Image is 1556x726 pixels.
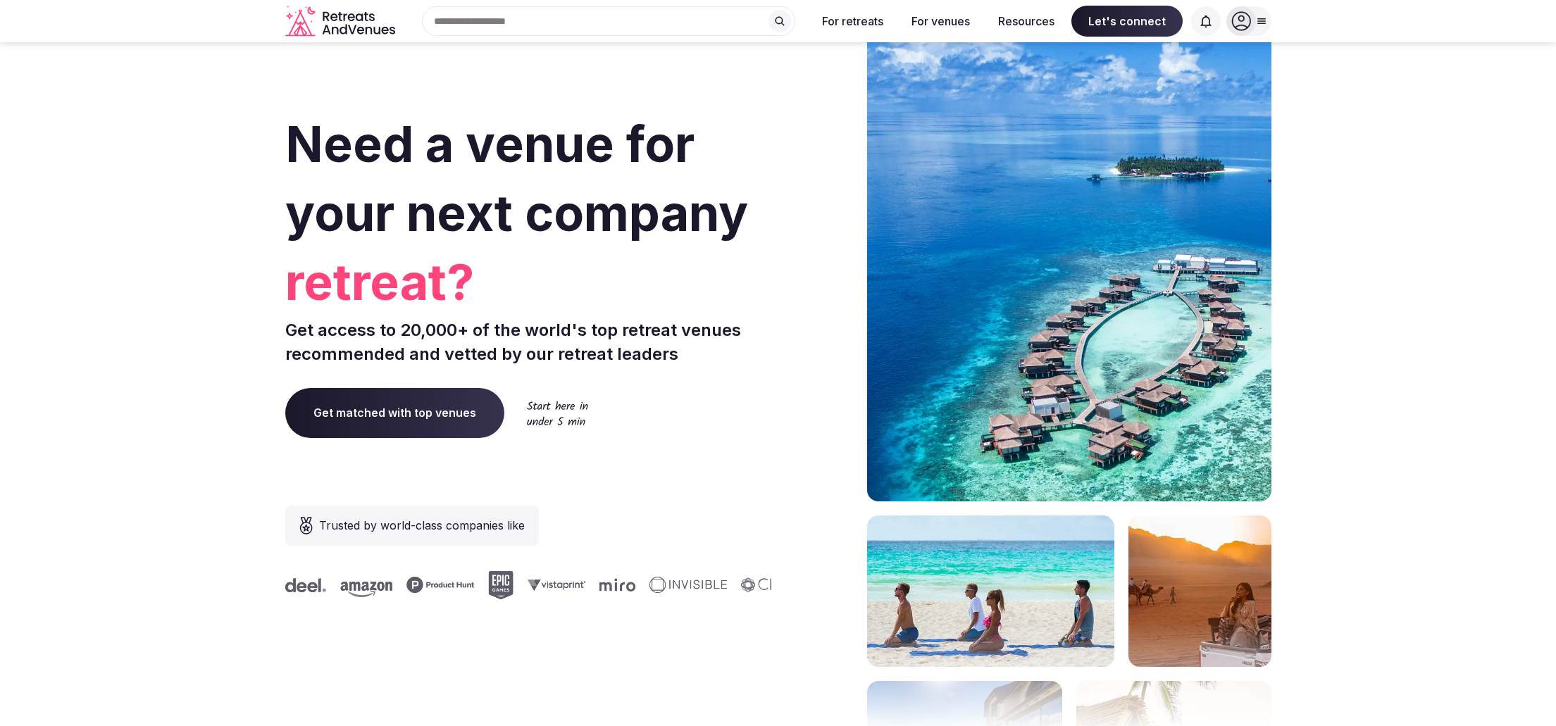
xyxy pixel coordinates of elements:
span: retreat? [285,248,773,317]
button: Resources [987,6,1066,37]
svg: Invisible company logo [647,577,724,594]
a: Visit the homepage [285,6,398,37]
svg: Miro company logo [597,578,633,592]
svg: Vistaprint company logo [525,579,583,591]
span: Need a venue for your next company [285,114,748,243]
span: Trusted by world-class companies like [319,517,525,534]
img: Start here in under 5 min [527,401,588,425]
svg: Epic Games company logo [485,571,511,599]
span: Let's connect [1071,6,1183,37]
svg: Deel company logo [282,578,323,592]
a: Get matched with top venues [285,388,504,437]
p: Get access to 20,000+ of the world's top retreat venues recommended and vetted by our retreat lea... [285,318,773,365]
button: For retreats [811,6,895,37]
svg: Retreats and Venues company logo [285,6,398,37]
img: yoga on tropical beach [867,515,1114,667]
img: woman sitting in back of truck with camels [1128,515,1271,667]
button: For venues [900,6,981,37]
